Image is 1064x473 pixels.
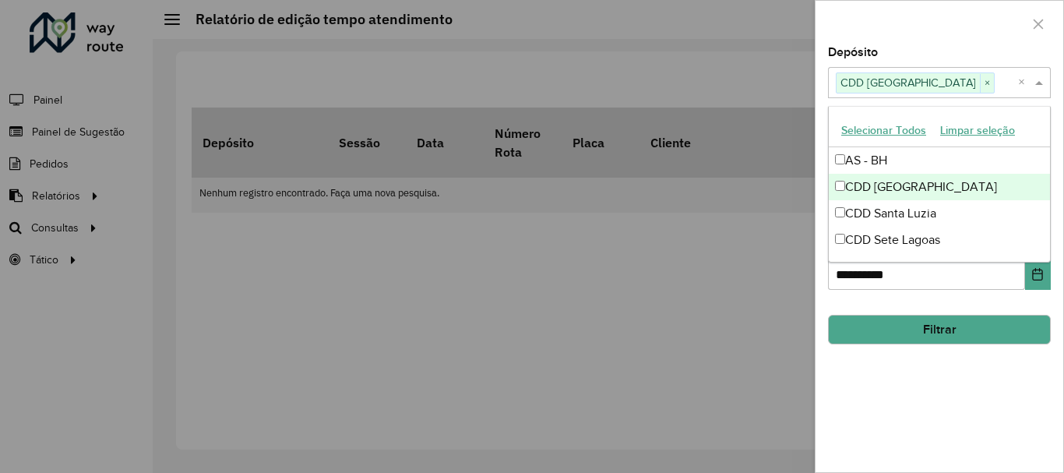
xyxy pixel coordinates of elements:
button: Selecionar Todos [834,118,933,143]
span: CDD [GEOGRAPHIC_DATA] [837,73,980,92]
ng-dropdown-panel: Options list [828,106,1051,263]
label: Depósito [828,43,878,62]
button: Limpar seleção [933,118,1022,143]
div: AS - BH [829,147,1050,174]
div: CDD Santa Luzia [829,200,1050,227]
span: Clear all [1018,73,1031,92]
div: CDD Sete Lagoas [829,227,1050,253]
div: CDD [GEOGRAPHIC_DATA] [829,174,1050,200]
span: × [980,74,994,93]
button: Filtrar [828,315,1051,344]
button: Choose Date [1025,259,1051,290]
